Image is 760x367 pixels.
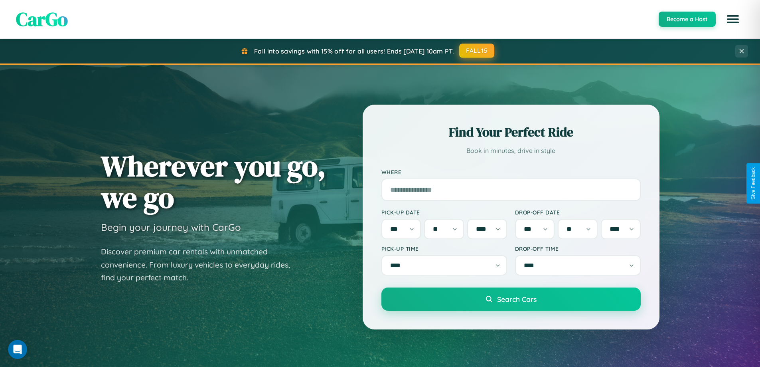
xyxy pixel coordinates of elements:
[101,150,326,213] h1: Wherever you go, we go
[381,145,641,157] p: Book in minutes, drive in style
[515,209,641,216] label: Drop-off Date
[101,245,300,284] p: Discover premium car rentals with unmatched convenience. From luxury vehicles to everyday rides, ...
[381,169,641,175] label: Where
[8,340,27,359] iframe: Intercom live chat
[515,245,641,252] label: Drop-off Time
[101,221,241,233] h3: Begin your journey with CarGo
[459,44,494,58] button: FALL15
[497,295,537,304] span: Search Cars
[659,12,716,27] button: Become a Host
[254,47,454,55] span: Fall into savings with 15% off for all users! Ends [DATE] 10am PT.
[722,8,744,30] button: Open menu
[381,245,507,252] label: Pick-up Time
[16,6,68,32] span: CarGo
[750,167,756,200] div: Give Feedback
[381,123,641,141] h2: Find Your Perfect Ride
[381,288,641,311] button: Search Cars
[381,209,507,216] label: Pick-up Date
